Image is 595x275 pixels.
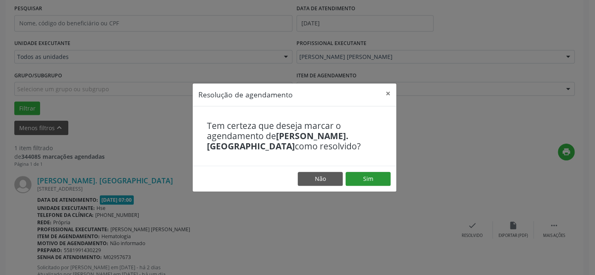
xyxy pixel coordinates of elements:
[298,172,343,186] button: Não
[346,172,391,186] button: Sim
[207,130,348,152] b: [PERSON_NAME]. [GEOGRAPHIC_DATA]
[198,89,293,100] h5: Resolução de agendamento
[207,121,382,152] h4: Tem certeza que deseja marcar o agendamento de como resolvido?
[380,83,396,104] button: Close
